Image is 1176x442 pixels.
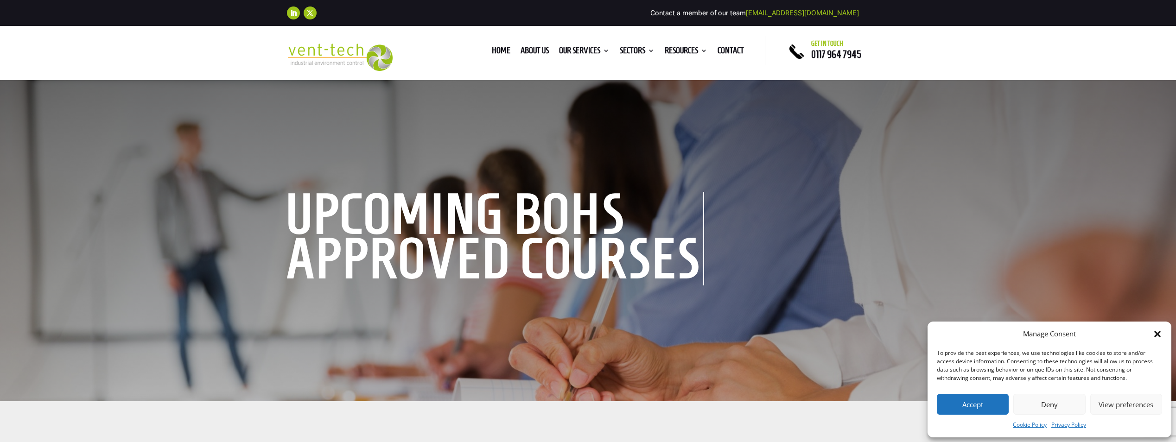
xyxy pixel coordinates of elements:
a: Our Services [559,47,610,57]
button: View preferences [1090,394,1162,415]
div: To provide the best experiences, we use technologies like cookies to store and/or access device i... [937,349,1161,382]
a: 0117 964 7945 [811,49,861,60]
a: Privacy Policy [1051,419,1086,430]
a: Follow on LinkedIn [287,6,300,19]
a: Resources [665,47,707,57]
button: Deny [1013,394,1085,415]
span: Get in touch [811,40,843,47]
span: Contact a member of our team [650,9,859,17]
button: Accept [937,394,1009,415]
div: Manage Consent [1023,328,1076,340]
h1: Upcoming BOHS approved courses [287,192,704,285]
a: Cookie Policy [1013,419,1047,430]
a: Contact [718,47,744,57]
img: 2023-09-27T08_35_16.549ZVENT-TECH---Clear-background [287,44,393,71]
a: About us [521,47,549,57]
div: Close dialog [1153,329,1162,339]
a: Home [492,47,510,57]
a: [EMAIL_ADDRESS][DOMAIN_NAME] [746,9,859,17]
a: Follow on X [304,6,317,19]
a: Sectors [620,47,655,57]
